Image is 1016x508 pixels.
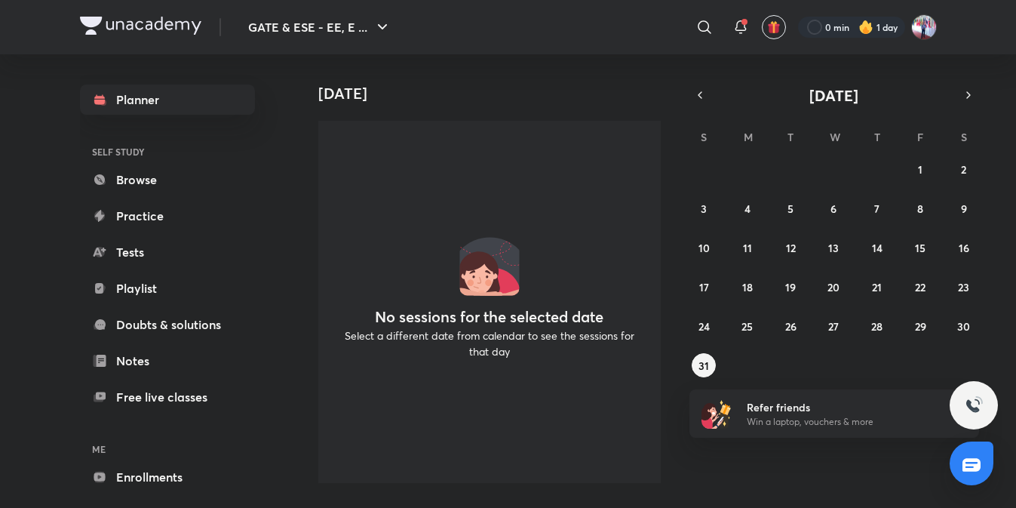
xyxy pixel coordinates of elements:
button: August 20, 2025 [821,275,846,299]
abbr: August 25, 2025 [741,319,753,334]
abbr: August 9, 2025 [961,202,967,216]
abbr: August 20, 2025 [827,280,840,294]
abbr: August 26, 2025 [785,319,797,334]
p: Win a laptop, vouchers & more [747,415,932,429]
abbr: August 21, 2025 [872,280,882,294]
button: August 3, 2025 [692,196,716,220]
h4: No sessions for the selected date [375,308,603,326]
a: Playlist [80,273,255,303]
button: August 24, 2025 [692,314,716,338]
button: August 8, 2025 [908,196,932,220]
button: August 21, 2025 [865,275,889,299]
img: Pradeep Kumar [911,14,937,40]
img: Company Logo [80,17,201,35]
button: [DATE] [711,85,958,106]
abbr: August 11, 2025 [743,241,752,255]
button: August 15, 2025 [908,236,932,260]
h6: Refer friends [747,399,932,415]
a: Company Logo [80,17,201,38]
abbr: August 7, 2025 [874,202,879,216]
button: GATE & ESE - EE, E ... [239,12,401,42]
button: August 17, 2025 [692,275,716,299]
p: Select a different date from calendar to see the sessions for that day [336,328,643,359]
h4: [DATE] [318,85,673,103]
button: August 29, 2025 [908,314,932,338]
button: August 28, 2025 [865,314,889,338]
a: Enrollments [80,462,255,492]
a: Tests [80,237,255,267]
abbr: August 13, 2025 [828,241,839,255]
button: August 10, 2025 [692,236,716,260]
button: August 16, 2025 [952,236,976,260]
button: August 2, 2025 [952,157,976,181]
img: streak [858,20,873,35]
abbr: Sunday [701,130,707,144]
abbr: August 8, 2025 [917,202,923,216]
abbr: August 27, 2025 [828,319,839,334]
a: Browse [80,165,255,195]
abbr: August 5, 2025 [787,202,793,216]
abbr: Wednesday [830,130,840,144]
abbr: Saturday [961,130,967,144]
abbr: August 17, 2025 [699,280,709,294]
abbr: August 30, 2025 [957,319,970,334]
abbr: Tuesday [787,130,793,144]
img: referral [701,399,732,429]
abbr: August 18, 2025 [742,280,753,294]
abbr: Friday [917,130,923,144]
abbr: August 6, 2025 [830,202,836,216]
abbr: August 16, 2025 [959,241,969,255]
button: August 13, 2025 [821,236,846,260]
button: August 26, 2025 [778,314,803,338]
abbr: August 10, 2025 [698,241,710,255]
img: ttu [965,396,983,414]
abbr: August 2, 2025 [961,162,966,177]
h6: ME [80,436,255,462]
abbr: August 22, 2025 [915,280,925,294]
a: Practice [80,201,255,231]
abbr: August 23, 2025 [958,280,969,294]
abbr: August 31, 2025 [698,359,709,373]
button: August 14, 2025 [865,236,889,260]
span: [DATE] [809,85,858,106]
button: August 22, 2025 [908,275,932,299]
button: August 11, 2025 [735,236,760,260]
button: August 4, 2025 [735,196,760,220]
button: August 30, 2025 [952,314,976,338]
button: August 23, 2025 [952,275,976,299]
button: August 5, 2025 [778,196,803,220]
abbr: August 14, 2025 [872,241,882,255]
button: August 31, 2025 [692,353,716,377]
button: August 9, 2025 [952,196,976,220]
button: August 18, 2025 [735,275,760,299]
button: August 19, 2025 [778,275,803,299]
button: August 7, 2025 [865,196,889,220]
abbr: Monday [744,130,753,144]
button: August 25, 2025 [735,314,760,338]
button: avatar [762,15,786,39]
button: August 1, 2025 [908,157,932,181]
button: August 27, 2025 [821,314,846,338]
abbr: August 15, 2025 [915,241,925,255]
h6: SELF STUDY [80,139,255,165]
abbr: August 12, 2025 [786,241,796,255]
abbr: August 29, 2025 [915,319,926,334]
button: August 6, 2025 [821,196,846,220]
abbr: August 24, 2025 [698,319,710,334]
abbr: August 4, 2025 [744,202,750,216]
a: Doubts & solutions [80,309,255,340]
abbr: August 3, 2025 [701,202,707,216]
button: August 12, 2025 [778,236,803,260]
abbr: Thursday [874,130,880,144]
img: avatar [767,20,781,34]
img: No events [459,236,520,296]
abbr: August 19, 2025 [785,280,796,294]
a: Planner [80,85,255,115]
a: Notes [80,346,255,376]
abbr: August 1, 2025 [918,162,922,177]
a: Free live classes [80,382,255,412]
abbr: August 28, 2025 [871,319,882,334]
